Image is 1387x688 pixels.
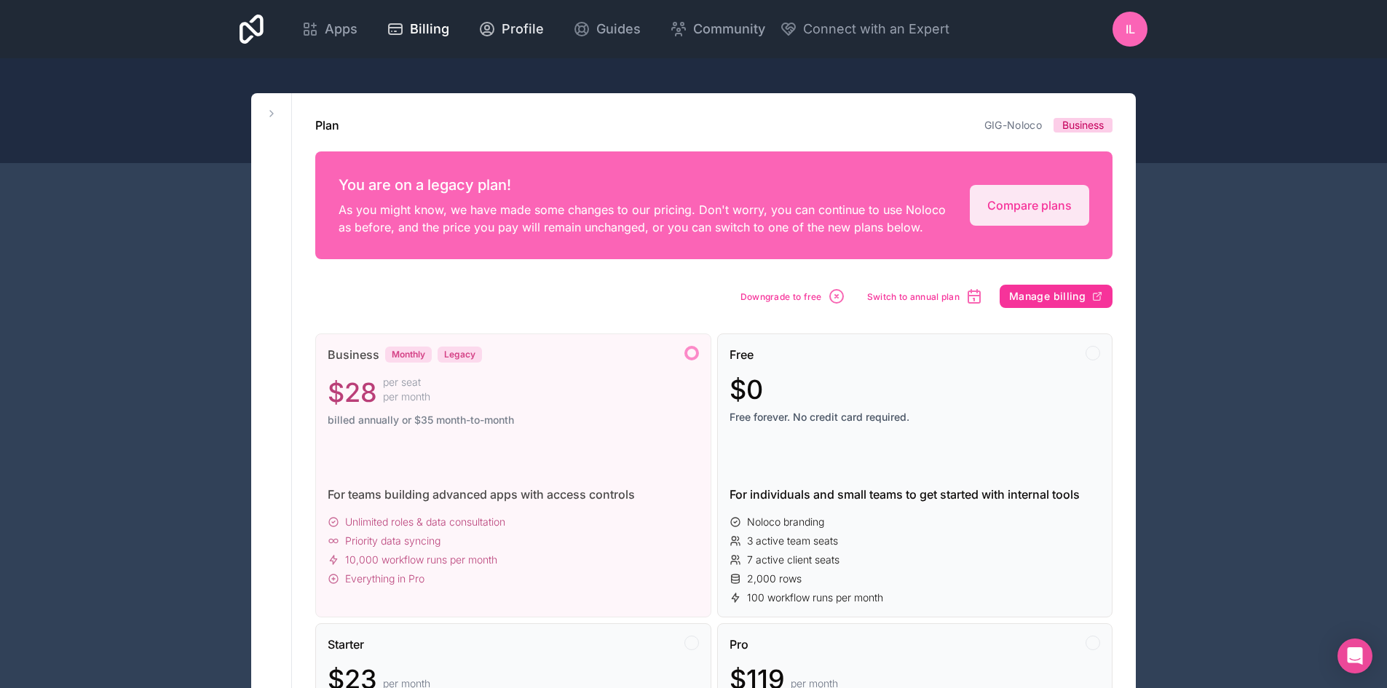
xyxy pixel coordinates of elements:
span: IL [1126,20,1135,38]
span: Free [730,346,754,363]
span: per seat [383,375,430,390]
div: Monthly [385,347,432,363]
span: Community [693,19,765,39]
a: Billing [375,13,461,45]
span: Apps [325,19,357,39]
span: Business [1062,118,1104,133]
span: Switch to annual plan [867,291,960,302]
span: Profile [502,19,544,39]
div: Legacy [438,347,482,363]
a: Profile [467,13,556,45]
span: Guides [596,19,641,39]
span: Unlimited roles & data consultation [345,515,505,529]
span: $28 [328,378,377,407]
span: Downgrade to free [740,291,822,302]
span: 7 active client seats [747,553,839,567]
div: For teams building advanced apps with access controls [328,486,699,503]
span: 10,000 workflow runs per month [345,553,497,567]
span: Noloco branding [747,515,824,529]
div: Open Intercom Messenger [1337,638,1372,673]
p: As you might know, we have made some changes to our pricing. Don't worry, you can continue to use... [339,201,952,236]
span: Priority data syncing [345,534,440,548]
span: Pro [730,636,748,653]
span: Manage billing [1009,290,1086,303]
span: Free forever. No credit card required. [730,410,1101,424]
button: Connect with an Expert [780,19,949,39]
span: Business [328,346,379,363]
span: Billing [410,19,449,39]
div: For individuals and small teams to get started with internal tools [730,486,1101,503]
h1: Plan [315,116,339,134]
span: 3 active team seats [747,534,838,548]
span: 100 workflow runs per month [747,590,883,605]
a: Guides [561,13,652,45]
h2: You are on a legacy plan! [339,175,952,195]
button: Switch to annual plan [862,282,988,310]
span: Connect with an Expert [803,19,949,39]
span: Starter [328,636,364,653]
button: Downgrade to free [735,282,850,310]
span: 2,000 rows [747,572,802,586]
span: billed annually or $35 month-to-month [328,413,699,427]
button: Manage billing [1000,285,1113,308]
span: Everything in Pro [345,572,424,586]
a: Compare plans [970,185,1089,226]
a: GIG-Noloco [984,119,1043,131]
a: Apps [290,13,369,45]
a: Community [658,13,777,45]
span: $0 [730,375,763,404]
span: per month [383,390,430,404]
